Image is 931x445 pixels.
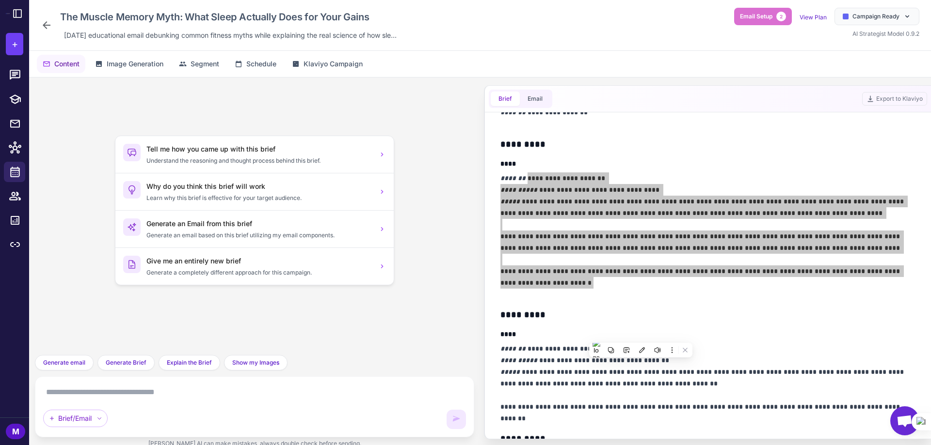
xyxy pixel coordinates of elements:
[191,59,219,69] span: Segment
[224,355,288,370] button: Show my Images
[146,218,372,229] h3: Generate an Email from this brief
[890,406,919,435] div: Open chat
[43,358,85,367] span: Generate email
[246,59,276,69] span: Schedule
[862,92,927,106] button: Export to Klaviyo
[89,55,169,73] button: Image Generation
[146,181,372,192] h3: Why do you think this brief will work
[146,194,372,202] p: Learn why this brief is effective for your target audience.
[146,256,372,266] h3: Give me an entirely new brief
[6,424,25,439] div: M
[776,12,786,21] span: 2
[107,59,163,69] span: Image Generation
[146,268,372,277] p: Generate a completely different approach for this campaign.
[6,13,10,14] img: Raleon Logo
[232,358,279,367] span: Show my Images
[43,410,108,427] div: Brief/Email
[64,30,397,41] span: [DATE] educational email debunking common fitness myths while explaining the real science of how ...
[852,12,899,21] span: Campaign Ready
[146,144,372,154] h3: Tell me how you came up with this brief
[37,55,85,73] button: Content
[6,33,23,55] button: +
[286,55,369,73] button: Klaviyo Campaign
[800,14,827,21] a: View Plan
[12,37,18,51] span: +
[97,355,155,370] button: Generate Brief
[146,231,372,240] p: Generate an email based on this brief utilizing my email components.
[852,30,919,37] span: AI Strategist Model 0.9.2
[54,59,80,69] span: Content
[491,92,520,106] button: Brief
[229,55,282,73] button: Schedule
[35,355,94,370] button: Generate email
[734,8,792,25] button: Email Setup2
[56,8,401,26] div: Click to edit campaign name
[740,12,772,21] span: Email Setup
[167,358,212,367] span: Explain the Brief
[173,55,225,73] button: Segment
[60,28,401,43] div: Click to edit description
[304,59,363,69] span: Klaviyo Campaign
[520,92,550,106] button: Email
[106,358,146,367] span: Generate Brief
[146,156,372,165] p: Understand the reasoning and thought process behind this brief.
[159,355,220,370] button: Explain the Brief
